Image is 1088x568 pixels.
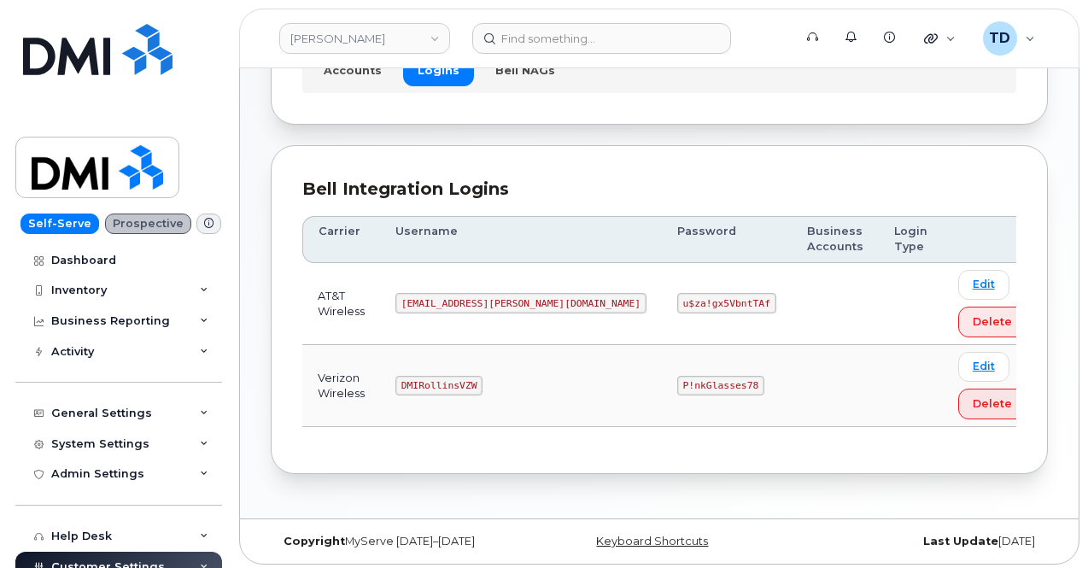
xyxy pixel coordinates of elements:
td: Verizon Wireless [302,345,380,427]
strong: Copyright [284,535,345,548]
th: Username [380,216,662,263]
th: Business Accounts [792,216,879,263]
a: Edit [958,352,1009,382]
a: Keyboard Shortcuts [596,535,708,548]
span: TD [989,28,1010,49]
div: MyServe [DATE]–[DATE] [271,535,529,548]
input: Find something... [472,23,731,54]
div: Bell Integration Logins [302,177,1016,202]
div: Quicklinks [912,21,968,56]
button: Delete [958,389,1027,419]
div: [DATE] [789,535,1048,548]
a: Bell NAGs [481,55,570,85]
a: Logins [403,55,474,85]
div: Tauriq Dixon [971,21,1047,56]
th: Password [662,216,792,263]
code: P!nkGlasses78 [677,376,764,396]
span: Delete [973,395,1012,412]
button: Delete [958,307,1027,337]
a: Accounts [309,55,396,85]
th: Carrier [302,216,380,263]
strong: Last Update [923,535,998,548]
td: AT&T Wireless [302,263,380,345]
code: u$za!gx5VbntTAf [677,293,776,313]
a: Rollins [279,23,450,54]
a: Edit [958,270,1009,300]
th: Login Type [879,216,943,263]
code: [EMAIL_ADDRESS][PERSON_NAME][DOMAIN_NAME] [395,293,646,313]
span: Delete [973,313,1012,330]
code: DMIRollinsVZW [395,376,483,396]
